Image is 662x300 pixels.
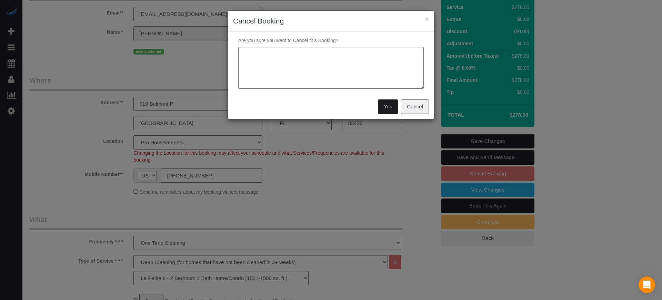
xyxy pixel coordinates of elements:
div: Open Intercom Messenger [639,277,655,293]
h3: Cancel Booking [233,16,429,26]
button: × [425,15,429,22]
button: Cancel [401,99,429,114]
button: Yes [378,99,398,114]
p: Are you sure you want to Cancel this Booking? [233,37,429,44]
sui-modal: Cancel Booking [228,11,434,119]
